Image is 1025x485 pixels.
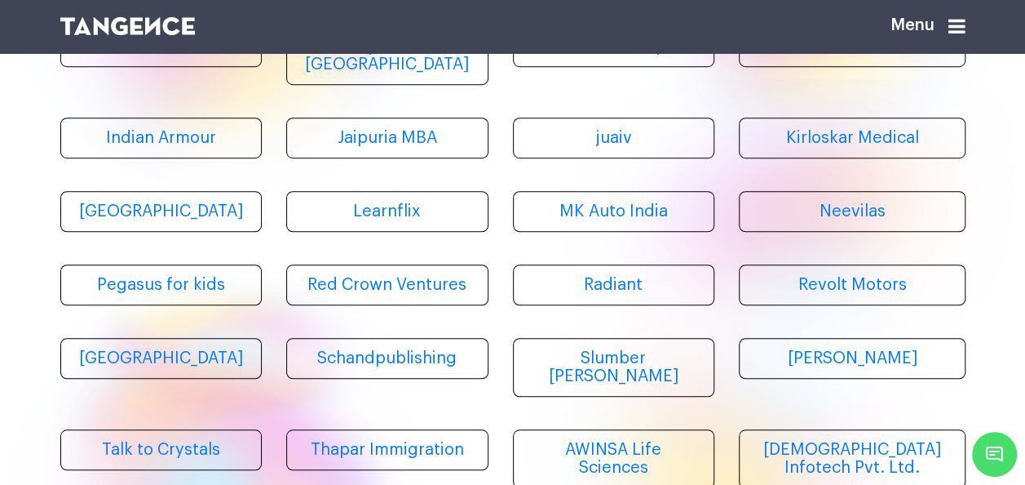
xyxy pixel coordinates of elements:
a: Thapar Immigration [286,429,488,470]
a: Pegasus for kids [60,265,263,305]
a: Slumber [PERSON_NAME] [513,338,715,397]
a: Revolt Motors [739,265,965,305]
a: Indian Armour [60,118,263,158]
span: Chat Widget [972,432,1017,477]
a: [GEOGRAPHIC_DATA] [60,338,263,379]
img: logo SVG [60,17,196,35]
a: Jaipuria MBA [286,118,488,158]
a: Easy Source [GEOGRAPHIC_DATA] [286,26,488,85]
a: Learnflix [286,191,488,232]
a: [PERSON_NAME] [739,338,965,379]
a: Kirloskar Medical [739,118,965,158]
a: Radiant [513,265,715,305]
a: Red Crown Ventures [286,265,488,305]
a: Schandpublishing [286,338,488,379]
a: Neevilas [739,191,965,232]
a: [GEOGRAPHIC_DATA] [60,191,263,232]
a: juaiv [513,118,715,158]
a: MK Auto India [513,191,715,232]
a: Talk to Crystals [60,429,263,470]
